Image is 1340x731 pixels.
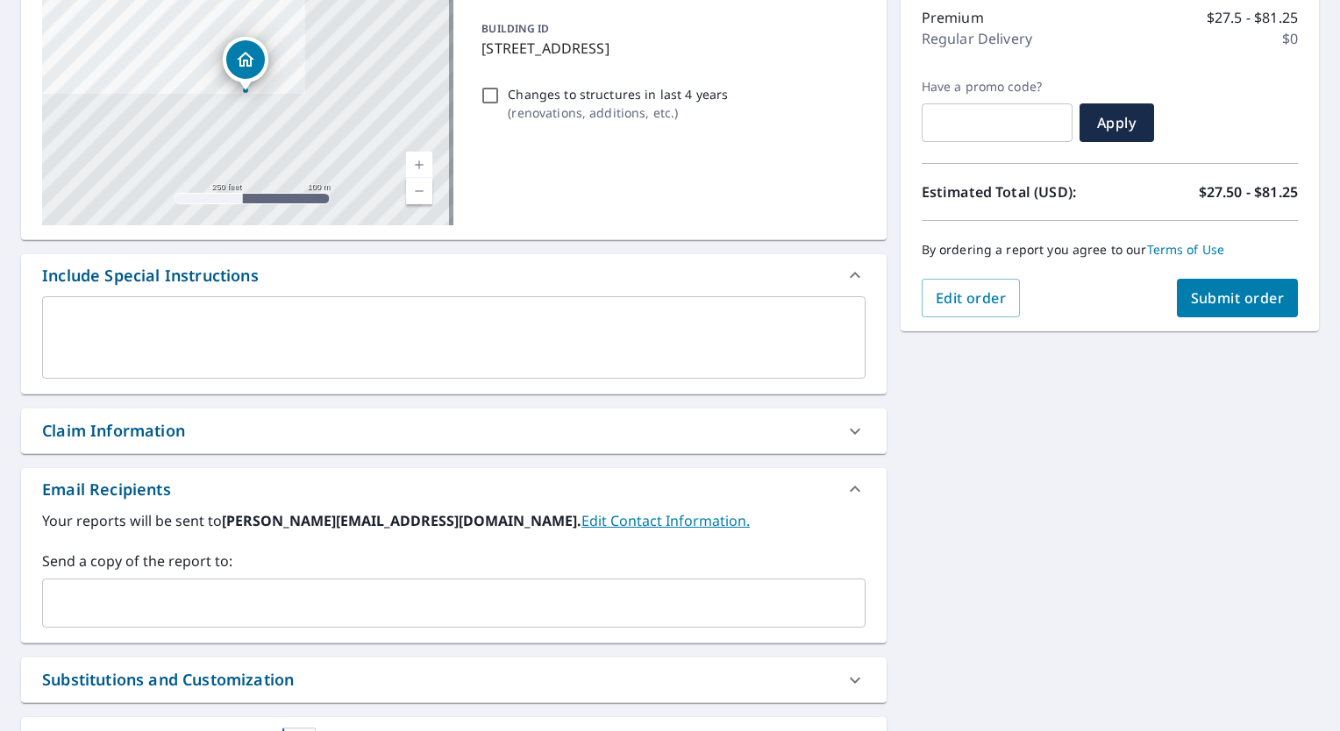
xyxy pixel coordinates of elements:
[1080,103,1154,142] button: Apply
[1094,113,1140,132] span: Apply
[481,21,549,36] p: BUILDING ID
[481,38,858,59] p: [STREET_ADDRESS]
[581,511,750,530] a: EditContactInfo
[42,668,294,692] div: Substitutions and Customization
[223,37,268,91] div: Dropped pin, building 1, Residential property, 9 Bent Oak Rd Beaufort, SC 29907
[406,152,432,178] a: Current Level 17, Zoom In
[21,657,887,702] div: Substitutions and Customization
[1191,288,1285,308] span: Submit order
[1282,28,1298,49] p: $0
[42,264,259,287] div: Include Special Instructions
[508,103,728,122] p: ( renovations, additions, etc. )
[922,242,1298,258] p: By ordering a report you agree to our
[922,28,1032,49] p: Regular Delivery
[406,178,432,204] a: Current Level 17, Zoom Out
[922,7,984,28] p: Premium
[936,288,1007,308] span: Edit order
[922,279,1021,317] button: Edit order
[1199,181,1298,202] p: $27.50 - $81.25
[1207,7,1298,28] p: $27.5 - $81.25
[922,79,1073,95] label: Have a promo code?
[21,468,887,510] div: Email Recipients
[42,550,866,571] label: Send a copy of the report to:
[1147,241,1225,258] a: Terms of Use
[42,419,185,443] div: Claim Information
[922,181,1110,202] p: Estimated Total (USD):
[42,478,171,501] div: Email Recipients
[222,511,581,530] b: [PERSON_NAME][EMAIL_ADDRESS][DOMAIN_NAME].
[1177,279,1299,317] button: Submit order
[42,510,866,531] label: Your reports will be sent to
[508,85,728,103] p: Changes to structures in last 4 years
[21,254,887,296] div: Include Special Instructions
[21,408,887,453] div: Claim Information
